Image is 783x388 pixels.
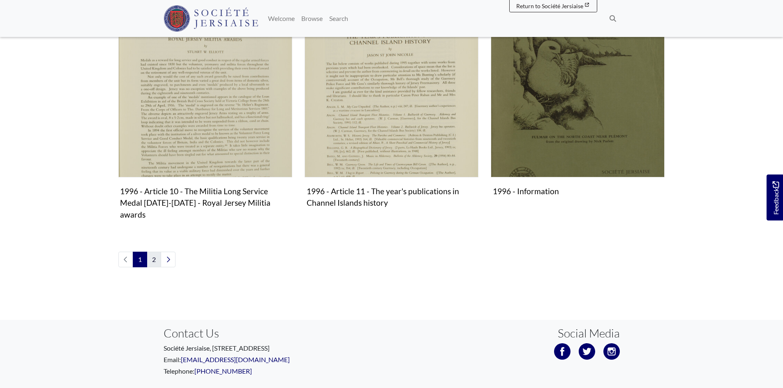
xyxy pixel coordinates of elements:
[298,4,485,235] div: Subcollection
[194,367,252,375] a: [PHONE_NUMBER]
[516,2,583,9] span: Return to Société Jersiaise
[118,252,133,267] li: Previous page
[767,174,783,220] a: Would you like to provide feedback?
[164,5,259,32] img: Société Jersiaise
[265,10,298,27] a: Welcome
[164,3,259,34] a: Société Jersiaise logo
[771,181,781,215] span: Feedback
[485,4,671,235] div: Subcollection
[164,343,386,353] p: Société Jersiaise, [STREET_ADDRESS]
[118,4,292,177] img: 1996 - Article 10 - The Militia Long Service Medal 1904-1930 - Royal Jersey Militia awards
[491,4,665,199] a: 1996 - Information 1996 - Information
[164,366,386,376] p: Telephone:
[118,4,292,223] a: 1996 - Article 10 - The Militia Long Service Medal 1904-1930 - Royal Jersey Militia awards 1996 -...
[147,252,161,267] a: Goto page 2
[305,4,478,211] a: 1996 - Article 11 - The year's publications in Channel Islands history 1996 - Article 11 - The ye...
[118,252,665,267] nav: pagination
[305,4,478,177] img: 1996 - Article 11 - The year's publications in Channel Islands history
[298,10,326,27] a: Browse
[164,355,386,365] p: Email:
[491,4,665,177] img: 1996 - Information
[181,356,290,363] a: [EMAIL_ADDRESS][DOMAIN_NAME]
[326,10,351,27] a: Search
[161,252,176,267] a: Next page
[164,326,386,340] h3: Contact Us
[112,4,298,235] div: Subcollection
[133,252,147,267] span: Goto page 1
[558,326,620,340] h3: Social Media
